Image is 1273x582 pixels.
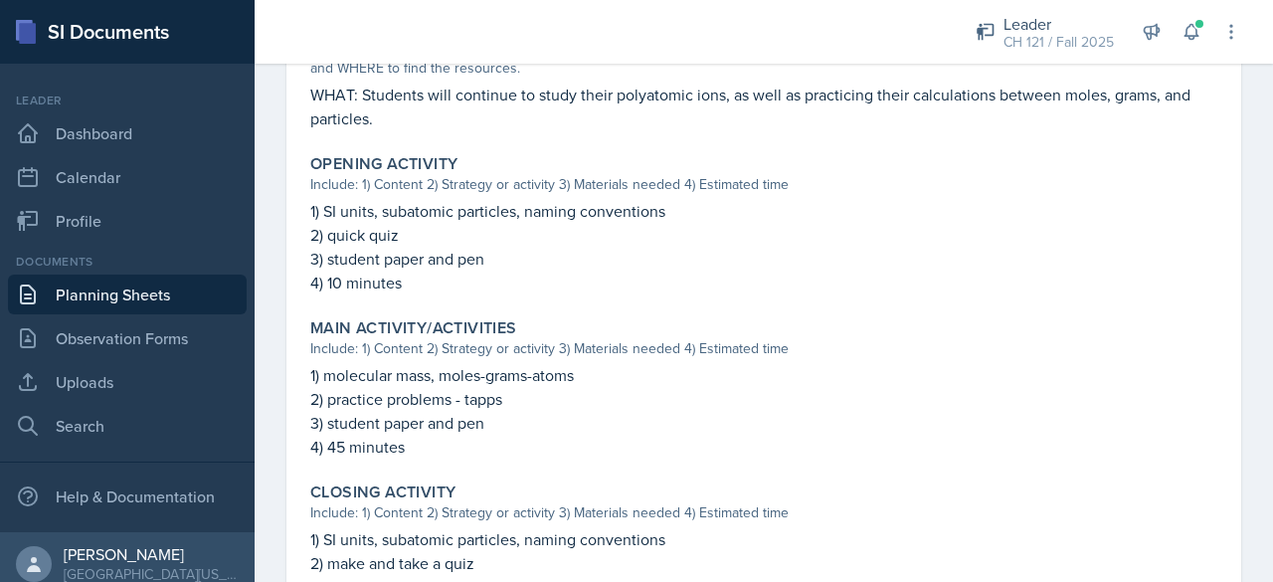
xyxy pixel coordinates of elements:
[310,83,1217,130] p: WHAT: Students will continue to study their polyatomic ions, as well as practicing their calculat...
[8,406,247,446] a: Search
[8,477,247,516] div: Help & Documentation
[310,247,1217,271] p: 3) student paper and pen
[310,271,1217,294] p: 4) 10 minutes
[310,338,1217,359] div: Include: 1) Content 2) Strategy or activity 3) Materials needed 4) Estimated time
[8,275,247,314] a: Planning Sheets
[310,387,1217,411] p: 2) practice problems - tapps
[8,113,247,153] a: Dashboard
[310,199,1217,223] p: 1) SI units, subatomic particles, naming conventions
[8,318,247,358] a: Observation Forms
[310,363,1217,387] p: 1) molecular mass, moles-grams-atoms
[310,527,1217,551] p: 1) SI units, subatomic particles, naming conventions
[8,253,247,271] div: Documents
[8,92,247,109] div: Leader
[8,201,247,241] a: Profile
[64,544,239,564] div: [PERSON_NAME]
[1003,12,1114,36] div: Leader
[310,411,1217,435] p: 3) student paper and pen
[310,154,457,174] label: Opening Activity
[310,502,1217,523] div: Include: 1) Content 2) Strategy or activity 3) Materials needed 4) Estimated time
[8,157,247,197] a: Calendar
[310,483,455,502] label: Closing Activity
[1003,32,1114,53] div: CH 121 / Fall 2025
[310,223,1217,247] p: 2) quick quiz
[310,551,1217,575] p: 2) make and take a quiz
[310,435,1217,459] p: 4) 45 minutes
[8,362,247,402] a: Uploads
[310,174,1217,195] div: Include: 1) Content 2) Strategy or activity 3) Materials needed 4) Estimated time
[310,318,517,338] label: Main Activity/Activities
